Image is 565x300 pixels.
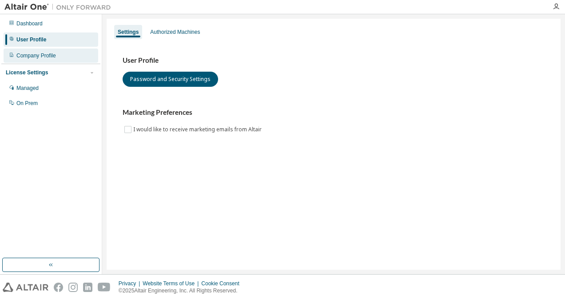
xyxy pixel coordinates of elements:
[6,69,48,76] div: License Settings
[16,20,43,27] div: Dashboard
[123,72,218,87] button: Password and Security Settings
[118,28,139,36] div: Settings
[119,280,143,287] div: Privacy
[133,124,263,135] label: I would like to receive marketing emails from Altair
[150,28,200,36] div: Authorized Machines
[3,283,48,292] img: altair_logo.svg
[123,108,545,117] h3: Marketing Preferences
[16,52,56,59] div: Company Profile
[119,287,245,295] p: © 2025 Altair Engineering, Inc. All Rights Reserved.
[83,283,92,292] img: linkedin.svg
[143,280,201,287] div: Website Terms of Use
[16,36,46,43] div: User Profile
[4,3,115,12] img: Altair One
[68,283,78,292] img: instagram.svg
[98,283,111,292] img: youtube.svg
[16,85,39,92] div: Managed
[54,283,63,292] img: facebook.svg
[16,100,38,107] div: On Prem
[201,280,244,287] div: Cookie Consent
[123,56,545,65] h3: User Profile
